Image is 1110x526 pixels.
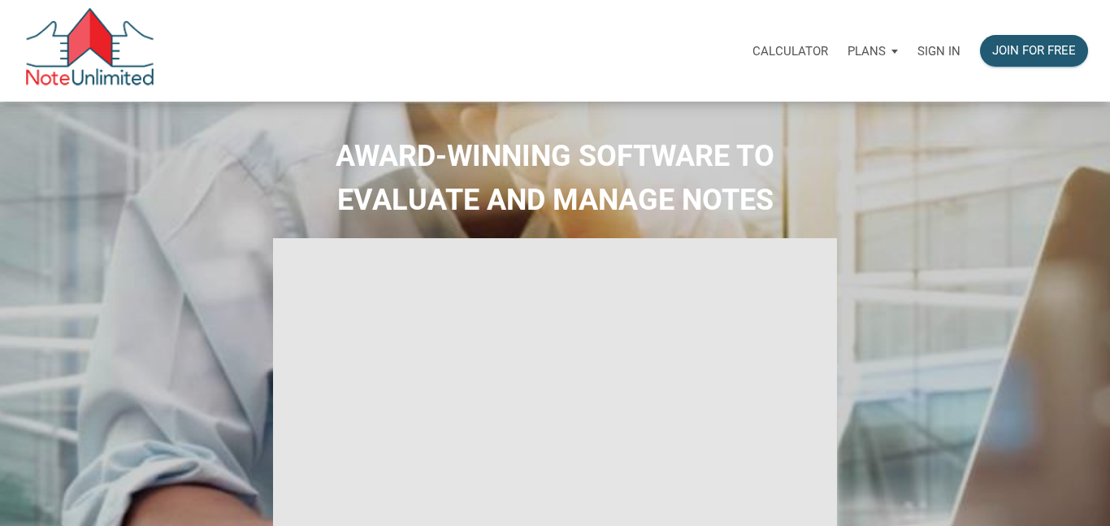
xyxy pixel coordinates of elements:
div: Join for free [992,41,1076,60]
button: Join for free [980,35,1088,67]
a: Sign in [908,25,970,76]
a: Join for free [970,25,1098,76]
a: Plans [838,25,908,76]
p: Sign in [917,44,960,59]
p: Plans [848,44,886,59]
p: Calculator [752,44,828,59]
a: Calculator [743,25,838,76]
h2: AWARD-WINNING SOFTWARE TO EVALUATE AND MANAGE NOTES [12,134,1098,222]
button: Plans [838,27,908,76]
